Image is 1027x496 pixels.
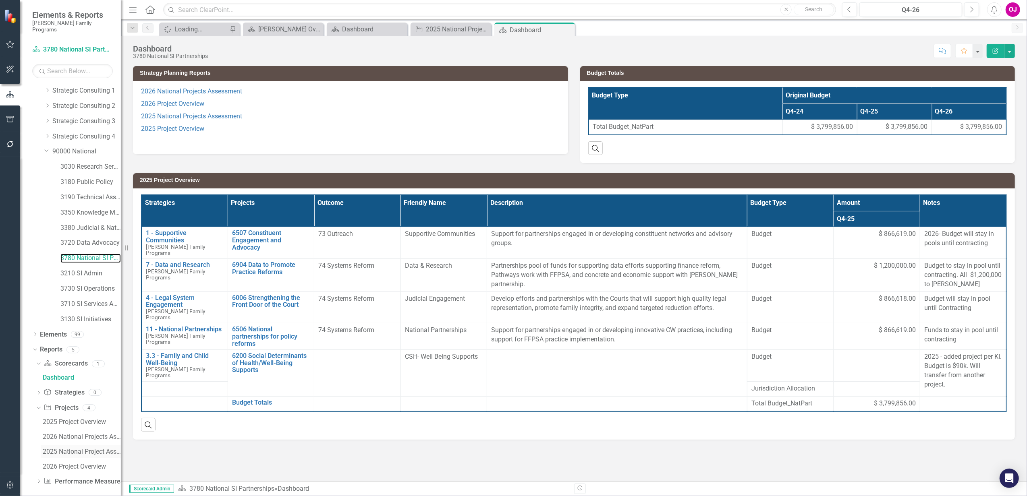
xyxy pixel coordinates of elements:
[834,291,920,323] td: Double-Click to Edit
[146,308,205,320] span: [PERSON_NAME] Family Programs
[405,295,465,302] span: Judicial Engagement
[146,352,224,366] a: 3.3 - Family and Child Well-Being
[228,396,314,411] td: Double-Click to Edit Right Click for Context Menu
[43,433,121,440] div: 2026 National Projects Assessment
[133,44,208,53] div: Dashboard
[129,485,174,493] span: Scorecard Admin
[146,326,224,333] a: 11 - National Partnerships
[1006,2,1020,17] button: OJ
[232,352,310,374] a: 6200 Social Determinants of Health/Well-Being Supports
[232,399,310,406] a: Budget Totals
[141,227,228,259] td: Double-Click to Edit Right Click for Context Menu
[751,229,829,239] span: Budget
[920,323,1006,350] td: Double-Click to Edit
[751,352,829,362] span: Budget
[161,24,228,34] a: Loading...
[751,294,829,304] span: Budget
[245,24,322,34] a: [PERSON_NAME] Overview
[83,405,95,411] div: 4
[314,323,400,350] td: Double-Click to Edit
[405,353,478,360] span: CSH- Well Being Supports
[141,87,242,95] a: 2026 National Projects Assessment
[400,227,487,259] td: Double-Click to Edit
[60,193,121,202] a: 3190 Technical Assistance Unit
[751,384,829,393] span: Jurisdiction Allocation
[141,291,228,323] td: Double-Click to Edit Right Click for Context Menu
[834,323,920,350] td: Double-Click to Edit
[587,70,1011,76] h3: Budget Totals
[794,4,834,15] button: Search
[747,323,833,350] td: Double-Click to Edit
[751,261,829,271] span: Budget
[879,229,916,239] span: $ 866,619.00
[491,326,743,344] p: Support for partnerships engaged in or developing innovative CW practices, including support for ...
[41,460,121,473] a: 2026 Project Overview
[318,262,374,269] span: 74 Systems Reform
[146,229,224,244] a: 1 - Supportive Communities
[491,229,743,248] p: Support for partnerships engaged in or developing constituent networks and advisory groups.
[60,223,121,233] a: 3380 Judicial & National Engage
[879,326,916,335] span: $ 866,619.00
[747,291,833,323] td: Double-Click to Edit
[487,291,747,323] td: Double-Click to Edit
[1000,469,1019,488] div: Open Intercom Messenger
[747,381,833,396] td: Double-Click to Edit
[924,229,1002,248] p: 2026- Budget will stay in pools until contracting
[40,330,67,339] a: Elements
[43,448,121,455] div: 2025 National Project Assessment
[141,323,228,350] td: Double-Click to Edit Right Click for Context Menu
[805,6,823,12] span: Search
[920,227,1006,259] td: Double-Click to Edit
[71,331,84,338] div: 99
[32,45,113,54] a: 3780 National SI Partnerships
[43,418,121,426] div: 2025 Project Overview
[228,227,314,259] td: Double-Click to Edit Right Click for Context Menu
[751,326,829,335] span: Budget
[886,122,927,132] span: $ 3,799,856.00
[141,112,242,120] a: 2025 National Projects Assessment
[491,261,743,289] p: Partnerships pool of funds for supporting data efforts supporting finance reform, Pathways work w...
[920,350,1006,397] td: Double-Click to Edit
[60,315,121,324] a: 3130 SI Initiatives
[314,227,400,259] td: Double-Click to Edit
[859,2,962,17] button: Q4-26
[487,396,747,411] td: Double-Click to Edit
[146,268,205,281] span: [PERSON_NAME] Family Programs
[232,326,310,347] a: 6506 National partnerships for policy reforms
[92,360,105,367] div: 1
[487,350,747,397] td: Double-Click to Edit
[32,64,113,78] input: Search Below...
[834,227,920,259] td: Double-Click to Edit
[228,350,314,397] td: Double-Click to Edit Right Click for Context Menu
[491,294,743,313] p: Develop efforts and partnerships with the Courts that will support high quality legal representat...
[52,117,121,126] a: Strategic Consulting 3
[400,396,487,411] td: Double-Click to Edit
[314,396,400,411] td: Double-Click to Edit
[141,125,204,132] a: 2025 Project Overview
[140,177,1011,183] h3: 2025 Project Overview
[189,485,274,492] a: 3780 National SI Partnerships
[318,295,374,302] span: 74 Systems Reform
[314,350,400,397] td: Double-Click to Edit
[146,366,205,378] span: [PERSON_NAME] Family Programs
[44,359,87,368] a: Scorecards
[920,291,1006,323] td: Double-Click to Edit
[163,3,836,17] input: Search ClearPoint...
[400,323,487,350] td: Double-Click to Edit
[487,323,747,350] td: Double-Click to Edit
[747,227,833,259] td: Double-Click to Edit
[426,24,489,34] div: 2025 National Project Assessment
[862,5,959,15] div: Q4-26
[879,294,916,304] span: $ 866,618.00
[43,374,121,381] div: Dashboard
[66,346,79,353] div: 5
[314,291,400,323] td: Double-Click to Edit
[400,259,487,292] td: Double-Click to Edit
[174,24,228,34] div: Loading...
[41,445,121,458] a: 2025 National Project Assessment
[318,230,353,238] span: 73 Outreach
[228,259,314,292] td: Double-Click to Edit Right Click for Context Menu
[140,70,564,76] h3: Strategy Planning Reports
[41,430,121,443] a: 2026 National Projects Assessment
